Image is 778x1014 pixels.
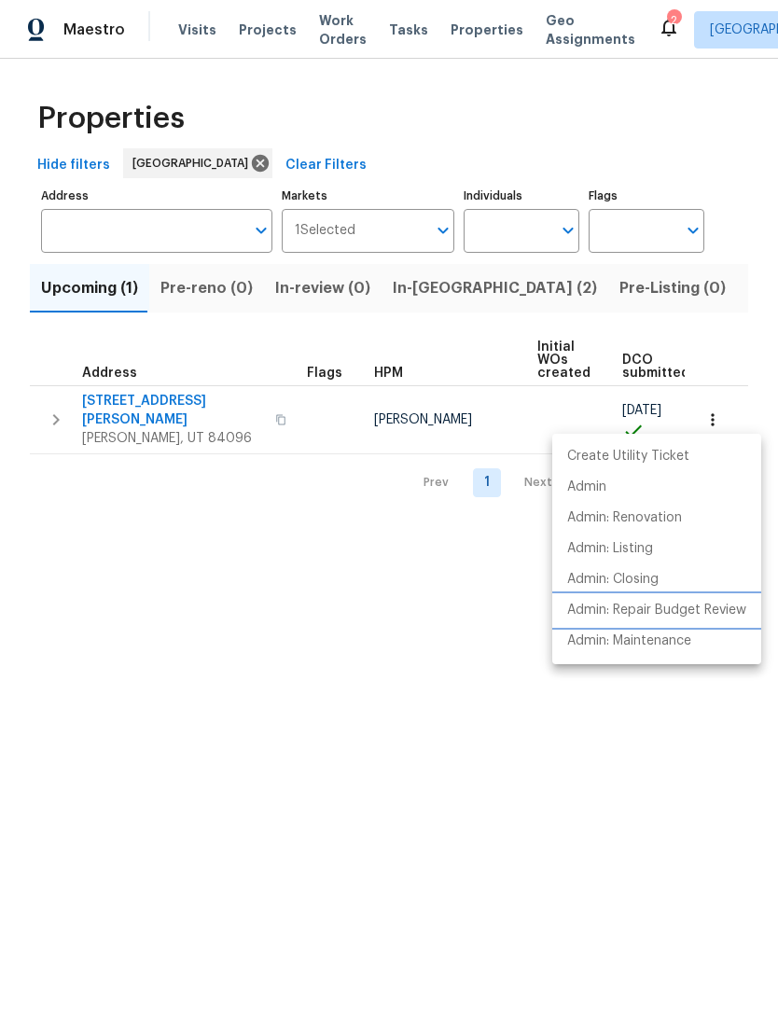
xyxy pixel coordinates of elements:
p: Admin: Closing [567,570,659,590]
p: Admin: Repair Budget Review [567,601,746,620]
p: Admin [567,478,606,497]
p: Admin: Maintenance [567,632,691,651]
p: Admin: Renovation [567,508,682,528]
p: Create Utility Ticket [567,447,689,466]
p: Admin: Listing [567,539,653,559]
